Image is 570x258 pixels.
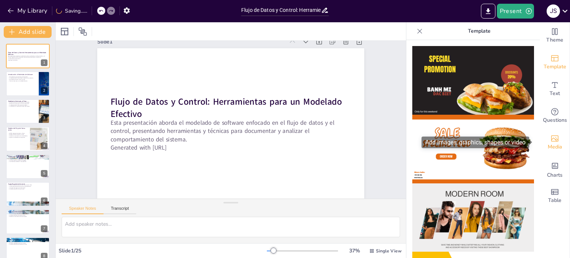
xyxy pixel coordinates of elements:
[8,161,47,162] p: Los flowcharts facilitan la comprensión.
[543,116,567,124] span: Questions
[41,225,47,232] div: 7
[426,22,533,40] p: Template
[8,186,47,187] p: Las pre/postcondiciones guían el comportamiento.
[241,5,321,16] input: Insert title
[547,4,560,18] div: J S
[8,242,47,244] p: El análisis detallado mejora el sistema.
[8,244,47,245] p: La documentación de eventos es crucial.
[412,46,534,115] img: thumb-1.png
[546,36,563,44] span: Theme
[8,77,37,79] p: La representación de procesos mejora la comunicación.
[6,209,50,234] div: 7
[345,247,363,254] div: 37 %
[8,52,46,56] strong: Flujo de Datos y Control: Herramientas para un Modelado Efectivo
[540,129,570,156] div: Add images, graphics, shapes or video
[497,4,534,19] button: Present
[8,135,28,137] p: Facilita la comunicación con stakeholders.
[6,5,50,17] button: My Library
[8,189,47,190] p: La documentación clara es crucial.
[107,118,343,176] p: Generated with [URL]
[6,154,50,179] div: 5
[481,4,495,19] button: Export to PowerPoint
[8,183,47,185] p: Especificación del Control
[6,71,50,96] div: 2
[6,127,50,151] div: 4
[8,216,47,218] p: Facilita la comunicación entre el equipo.
[8,134,28,135] p: Niveles de DFD: contexto y nivel 1.
[8,76,37,78] p: El modelado es esencial para el desarrollo.
[8,133,28,134] p: El DFD representa procesos y flujos.
[540,76,570,102] div: Add text boxes
[8,102,37,103] p: El flujo de datos es esencial para el modelado.
[8,158,47,160] p: La toma de decisiones es crucial.
[8,73,37,75] p: Introducción al Modelado de Software
[8,59,47,61] p: Generated with [URL]
[8,241,47,242] p: Disparadores y condiciones son esenciales.
[108,94,348,168] p: Esta presentación aborda el modelado de software enfocado en el flujo de datos y el control, pres...
[8,184,47,186] p: Tablas y árboles de decisión son herramientas clave.
[8,238,47,240] p: Modelo de Comportamiento
[8,157,47,158] p: Los diagramas de actividad representan el flujo.
[6,44,50,68] div: 1
[6,182,50,206] div: 6
[8,106,37,107] p: La validación es clave para el éxito del sistema.
[422,137,529,148] div: Add images, graphics, shapes or video
[8,79,37,80] p: El modelado ayuda a reducir riesgos.
[540,156,570,183] div: Add charts and graphs
[547,4,560,19] button: J S
[8,104,37,106] p: La representación clara mejora el análisis.
[540,22,570,49] div: Change the overall theme
[4,26,52,38] button: Add slide
[41,59,47,66] div: 1
[8,103,37,104] p: El flujo de control guía la toma de decisiones.
[8,210,47,213] p: Especificación del Proceso
[59,247,267,254] div: Slide 1 / 25
[78,27,87,36] span: Position
[8,215,47,216] p: La documentación clara evita errores.
[41,170,47,177] div: 5
[8,212,47,213] p: Descripciones estructuradas son clave.
[8,55,47,59] p: Esta presentación aborda el modelado de software enfocado en el flujo de datos y el control, pres...
[59,26,71,37] div: Layout
[8,100,37,102] p: Modelado Orientado al Flujo
[550,89,560,98] span: Text
[544,63,566,71] span: Template
[41,87,47,94] div: 2
[540,49,570,76] div: Add ready made slides
[56,7,87,14] div: Saving......
[8,155,47,157] p: Modelo del Flujo de Control
[104,206,137,214] button: Transcript
[8,160,47,161] p: La concurrencia en sistemas complejos.
[41,143,47,149] div: 4
[6,99,50,124] div: 3
[113,71,345,131] strong: Flujo de Datos y Control: Herramientas para un Modelado Efectivo
[376,248,402,254] span: Single View
[540,102,570,129] div: Get real-time input from your audience
[540,183,570,209] div: Add a table
[62,206,104,214] button: Speaker Notes
[8,127,28,131] p: Modelo del Flujo de Datos (DFD)
[548,143,562,151] span: Media
[8,240,47,241] p: Identificación de eventos mediante casos de uso.
[547,171,563,179] span: Charts
[41,197,47,204] div: 6
[412,183,534,252] img: thumb-3.png
[41,115,47,121] div: 3
[548,196,561,205] span: Table
[8,187,47,189] p: Las reglas de negocio son esenciales.
[8,137,28,138] p: Ayuda en la validación de requisitos.
[8,80,37,82] p: Técnicas clave para un modelado efectivo.
[412,115,534,183] img: thumb-2.png
[8,213,47,215] p: El pseudocódigo simplifica la implementación.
